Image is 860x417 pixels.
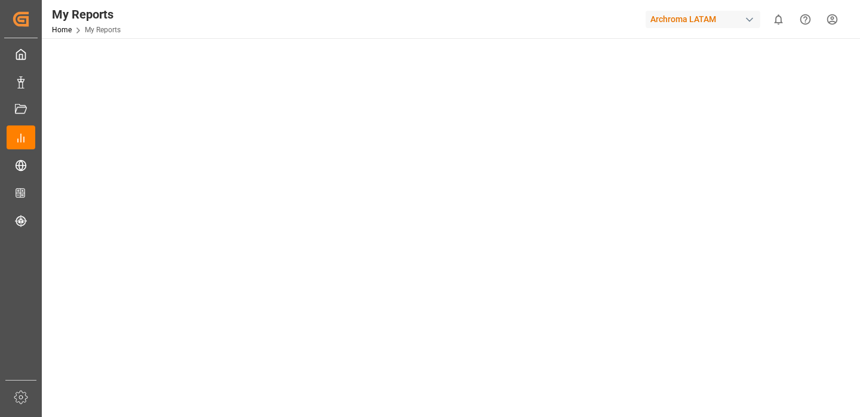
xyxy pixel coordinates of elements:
[52,5,121,23] div: My Reports
[646,8,765,30] button: Archroma LATAM
[765,6,792,33] button: show 0 new notifications
[792,6,819,33] button: Help Center
[52,26,72,34] a: Home
[646,11,760,28] div: Archroma LATAM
